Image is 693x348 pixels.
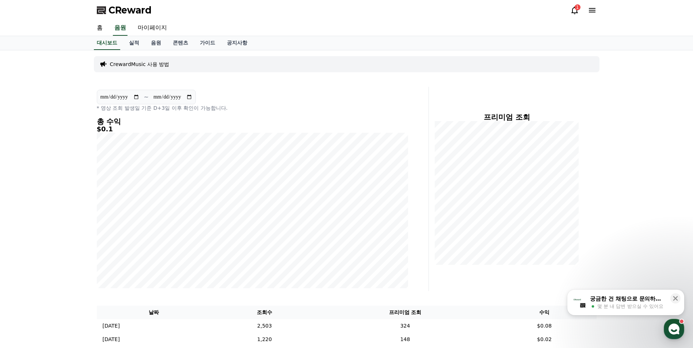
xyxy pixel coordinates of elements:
[318,319,492,333] td: 324
[570,6,579,15] a: 1
[91,20,108,36] a: 홈
[23,242,27,248] span: 홈
[194,36,221,50] a: 가이드
[123,36,145,50] a: 실적
[318,306,492,319] th: 프리미엄 조회
[211,319,318,333] td: 2,503
[103,322,120,330] p: [DATE]
[132,20,173,36] a: 마이페이지
[492,306,597,319] th: 수익
[113,242,122,248] span: 설정
[492,319,597,333] td: $0.08
[97,4,152,16] a: CReward
[48,231,94,250] a: 대화
[103,336,120,343] p: [DATE]
[435,113,579,121] h4: 프리미엄 조회
[108,4,152,16] span: CReward
[167,36,194,50] a: 콘텐츠
[144,93,149,101] p: ~
[492,333,597,346] td: $0.02
[318,333,492,346] td: 148
[97,125,408,133] h5: $0.1
[211,306,318,319] th: 조회수
[211,333,318,346] td: 1,220
[94,231,140,250] a: 설정
[145,36,167,50] a: 음원
[97,104,408,112] p: * 영상 조회 발생일 기준 D+3일 이후 확인이 가능합니다.
[94,36,120,50] a: 대시보드
[97,117,408,125] h4: 총 수익
[575,4,580,10] div: 1
[221,36,253,50] a: 공지사항
[2,231,48,250] a: 홈
[67,243,76,248] span: 대화
[110,61,170,68] a: CrewardMusic 사용 방법
[113,20,127,36] a: 음원
[97,306,211,319] th: 날짜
